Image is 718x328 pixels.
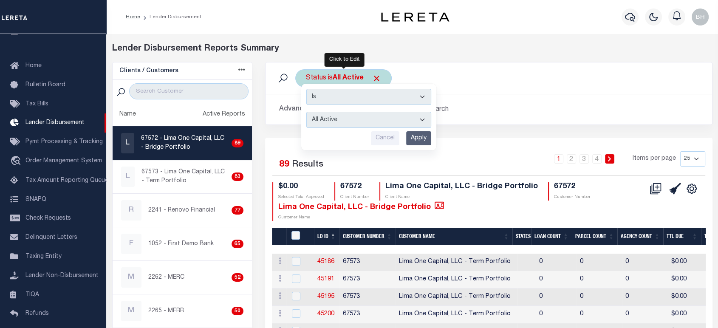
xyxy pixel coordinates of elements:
div: 77 [232,206,243,215]
th: Customer Number: activate to sort column ascending [339,228,396,245]
th: Loan Count: activate to sort column ascending [531,228,572,245]
p: Customer Name [278,215,444,221]
a: 45200 [317,311,334,317]
th: Agency Count: activate to sort column ascending [617,228,663,245]
span: Click to Remove [372,74,381,83]
p: 2262 - MERC [148,273,184,282]
h4: 67572 [340,182,369,192]
input: Apply [406,131,431,145]
td: Lima One Capital, LLC - Term Portfolio [396,254,517,271]
span: Check Requests [25,215,71,221]
th: States [512,228,531,245]
td: 67573 [339,306,396,323]
th: Parcel Count: activate to sort column ascending [572,228,617,245]
b: All Active [333,75,364,82]
a: 1 [554,154,563,164]
p: 2241 - Renovo Financial [148,206,215,215]
div: R [121,200,141,221]
div: Active Reports [203,110,245,119]
td: 67573 [339,288,396,306]
div: L [121,133,134,153]
td: 0 [577,254,622,271]
span: 89 [279,160,289,169]
p: 2265 - MERR [148,307,184,316]
div: M [121,267,141,288]
span: Lender Non-Disbursement [25,273,99,279]
span: Pymt Processing & Tracking [25,139,103,145]
p: Customer Number [554,194,591,201]
h5: Clients / Customers [119,68,178,75]
a: 45195 [317,294,334,300]
div: 50 [232,307,243,315]
td: $0.00 [668,254,705,271]
p: Selected Total Approved [278,194,324,201]
li: Lender Disbursement [140,13,201,21]
a: 45186 [317,259,334,265]
span: Order Management System [25,158,102,164]
div: Status is [295,69,392,87]
span: Taxing Entity [25,254,62,260]
span: Delinquent Letters [25,235,77,240]
div: Click to Edit [325,53,365,67]
i: travel_explore [10,156,24,167]
a: Home [126,14,140,20]
a: 45191 [317,276,334,282]
div: M [121,301,141,321]
img: logo-dark.svg [381,12,449,22]
a: 4 [592,154,602,164]
input: Cancel [371,131,399,145]
div: 65 [232,240,243,248]
td: 0 [622,288,668,306]
span: TIQA [25,291,39,297]
a: L67573 - Lima One Capital, LLC - Term Portfolio83 [113,160,252,193]
td: Lima One Capital, LLC - Term Portfolio [396,306,517,323]
td: 0 [577,271,622,288]
td: 67573 [339,254,396,271]
div: 83 [232,172,243,181]
h4: Lima One Capital, LLC - Bridge Portfolio [278,201,444,212]
h4: $0.00 [278,182,324,192]
a: F1052 - First Demo Bank65 [113,227,252,260]
p: 67573 - Lima One Capital, LLC - Term Portfolio [141,168,228,186]
span: Home [25,63,42,69]
a: 3 [579,154,589,164]
p: Client Name [385,194,538,201]
td: Lima One Capital, LLC - Term Portfolio [396,288,517,306]
span: Tax Bills [25,101,48,107]
button: Advanced Search [279,101,350,118]
span: Items per page [633,154,676,164]
th: LDID [286,228,314,245]
td: 0 [622,306,668,323]
th: Ttl Due: activate to sort column ascending [663,228,701,245]
a: M2262 - MERC52 [113,261,252,294]
img: svg+xml;base64,PHN2ZyB4bWxucz0iaHR0cDovL3d3dy53My5vcmcvMjAwMC9zdmciIHBvaW50ZXItZXZlbnRzPSJub25lIi... [692,8,709,25]
td: Lima One Capital, LLC - Term Portfolio [396,271,517,288]
td: 0 [536,254,577,271]
td: 0 [536,306,577,323]
div: Lender Disbursement Reports Summary [112,42,712,55]
td: $0.00 [668,306,705,323]
div: 52 [232,273,243,282]
td: 0 [536,271,577,288]
p: 1052 - First Demo Bank [148,240,214,249]
div: Name [119,110,136,119]
span: Bulletin Board [25,82,65,88]
td: 0 [577,288,622,306]
span: Lender Disbursement [25,120,85,126]
h4: Lima One Capital, LLC - Bridge Portfolio [385,182,538,192]
td: 0 [536,288,577,306]
span: Tax Amount Reporting Queue [25,178,108,184]
label: Results [292,158,323,172]
span: SNAPQ [25,196,46,202]
div: F [121,234,141,254]
span: Refunds [25,311,49,317]
a: M2265 - MERR50 [113,294,252,328]
p: 67572 - Lima One Capital, LLC - Bridge Portfolio [141,134,228,152]
td: $0.00 [668,271,705,288]
th: LD ID: activate to sort column descending [314,228,339,245]
a: R2241 - Renovo Financial77 [113,194,252,227]
p: Client Number [340,194,369,201]
h4: 67572 [554,182,591,192]
a: L67572 - Lima One Capital, LLC - Bridge Portfolio89 [113,127,252,160]
td: $0.00 [668,288,705,306]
